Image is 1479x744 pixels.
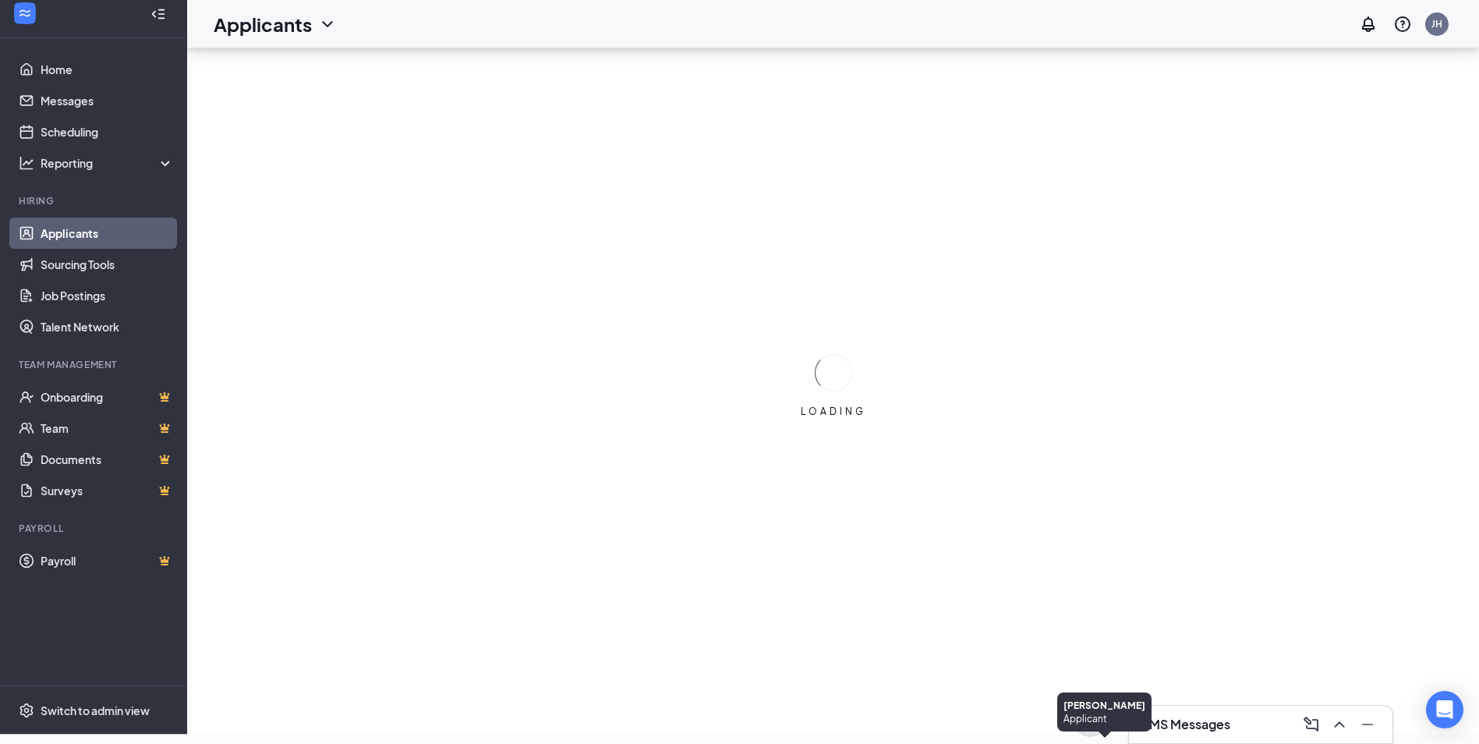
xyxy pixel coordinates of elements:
[1431,17,1442,30] div: JH
[41,413,174,444] a: TeamCrown
[41,703,150,718] div: Switch to admin view
[19,194,171,207] div: Hiring
[19,358,171,371] div: Team Management
[41,218,174,249] a: Applicants
[41,85,174,116] a: Messages
[1426,691,1463,728] div: Open Intercom Messenger
[1393,15,1412,34] svg: QuestionInfo
[19,522,171,535] div: Payroll
[1355,712,1380,737] button: Minimize
[1359,15,1378,34] svg: Notifications
[19,155,34,171] svg: Analysis
[150,6,166,22] svg: Collapse
[41,475,174,506] a: SurveysCrown
[41,54,174,85] a: Home
[794,405,872,418] div: LOADING
[1330,715,1349,734] svg: ChevronUp
[41,249,174,280] a: Sourcing Tools
[1327,712,1352,737] button: ChevronUp
[41,444,174,475] a: DocumentsCrown
[1299,712,1324,737] button: ComposeMessage
[17,5,33,21] svg: WorkstreamLogo
[41,381,174,413] a: OnboardingCrown
[41,116,174,147] a: Scheduling
[41,280,174,311] a: Job Postings
[41,545,174,576] a: PayrollCrown
[318,15,337,34] svg: ChevronDown
[1063,699,1145,712] div: [PERSON_NAME]
[1063,712,1145,725] div: Applicant
[41,311,174,342] a: Talent Network
[1358,715,1377,734] svg: Minimize
[19,703,34,718] svg: Settings
[41,155,175,171] div: Reporting
[1141,716,1230,733] h3: SMS Messages
[1302,715,1321,734] svg: ComposeMessage
[214,11,312,37] h1: Applicants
